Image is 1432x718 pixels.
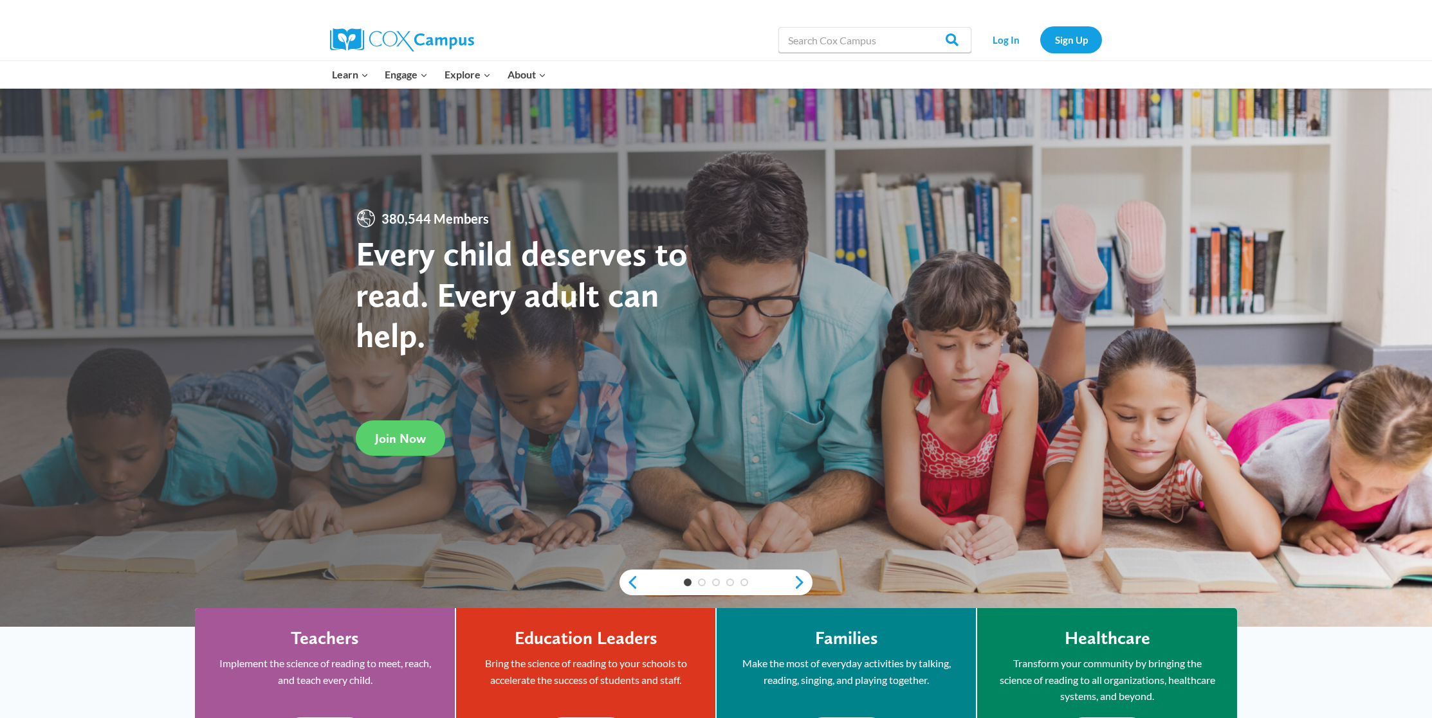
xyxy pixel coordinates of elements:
p: Make the most of everyday activities by talking, reading, singing, and playing together. [736,655,957,688]
h4: Families [815,627,878,649]
strong: Every child deserves to read. Every adult can help. [356,233,688,355]
nav: Primary Navigation [324,61,554,88]
h4: Teachers [291,627,359,649]
h4: Education Leaders [515,627,657,649]
a: Join Now [356,420,445,456]
a: 5 [740,579,748,586]
p: Transform your community by bringing the science of reading to all organizations, healthcare syst... [996,655,1218,705]
a: next [793,575,812,590]
p: Bring the science of reading to your schools to accelerate the success of students and staff. [475,655,696,688]
span: 380,544 Members [376,208,494,229]
input: Search Cox Campus [778,27,971,53]
h4: Healthcare [1065,627,1150,649]
span: Explore [445,66,491,83]
span: About [508,66,546,83]
a: 3 [712,579,720,586]
span: Join Now [375,431,426,446]
a: Log In [978,26,1034,53]
a: Sign Up [1040,26,1102,53]
a: 4 [726,579,734,586]
nav: Secondary Navigation [978,26,1102,53]
span: Engage [385,66,428,83]
a: previous [620,575,639,590]
a: 1 [684,579,692,586]
p: Implement the science of reading to meet, reach, and teach every child. [214,655,436,688]
a: 2 [698,579,706,586]
img: Cox Campus [330,28,474,51]
div: content slider buttons [620,570,812,595]
span: Learn [332,66,369,83]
